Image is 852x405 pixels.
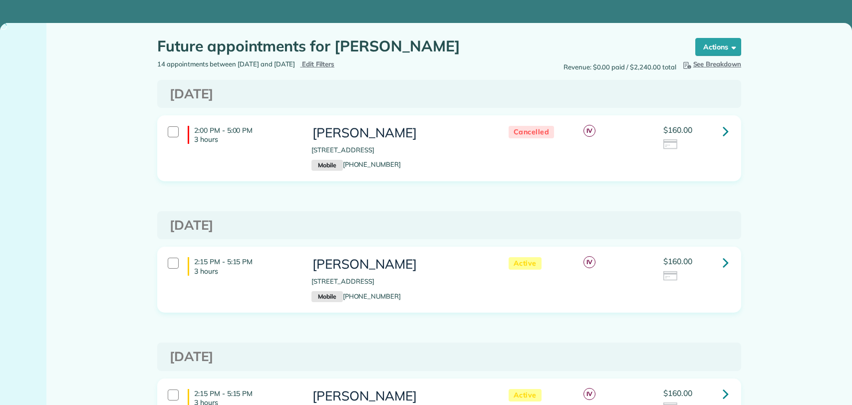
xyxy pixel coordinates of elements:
h1: Future appointments for [PERSON_NAME] [157,38,676,54]
span: IV [583,256,595,268]
h3: [PERSON_NAME] [311,126,488,140]
span: $160.00 [663,388,692,398]
h4: 2:00 PM - 5:00 PM [188,126,296,144]
p: 3 hours [194,135,296,144]
span: IV [583,125,595,137]
small: Mobile [311,291,342,302]
div: 14 appointments between [DATE] and [DATE] [150,59,449,69]
span: $160.00 [663,256,692,266]
h3: [PERSON_NAME] [311,257,488,272]
span: Revenue: $0.00 paid / $2,240.00 total [564,62,676,72]
span: $160.00 [663,125,692,135]
h3: [DATE] [170,87,729,101]
p: 3 hours [194,267,296,276]
img: icon_credit_card_neutral-3d9a980bd25ce6dbb0f2033d7200983694762465c175678fcbc2d8f4bc43548e.png [663,271,678,282]
button: Actions [695,38,741,56]
a: Mobile[PHONE_NUMBER] [311,160,401,168]
a: Mobile[PHONE_NUMBER] [311,292,401,300]
a: Edit Filters [300,60,334,68]
h3: [DATE] [170,218,729,233]
span: Edit Filters [302,60,334,68]
p: [STREET_ADDRESS] [311,277,488,287]
span: IV [583,388,595,400]
span: Active [509,257,542,270]
img: icon_credit_card_neutral-3d9a980bd25ce6dbb0f2033d7200983694762465c175678fcbc2d8f4bc43548e.png [663,139,678,150]
h3: [DATE] [170,350,729,364]
span: Active [509,389,542,402]
h3: [PERSON_NAME] [311,389,488,404]
p: [STREET_ADDRESS] [311,145,488,155]
small: Mobile [311,160,342,171]
button: See Breakdown [681,59,742,69]
h4: 2:15 PM - 5:15 PM [188,257,296,275]
span: Cancelled [509,126,555,138]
